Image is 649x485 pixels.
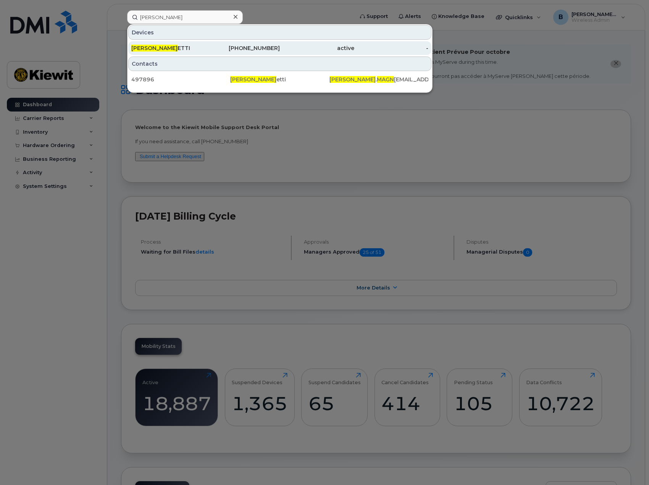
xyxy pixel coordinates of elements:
[128,41,431,55] a: [PERSON_NAME]ETTI[PHONE_NUMBER]active-
[329,76,376,83] span: [PERSON_NAME]
[230,76,329,83] div: etti
[131,44,206,52] div: ETTI
[230,76,276,83] span: [PERSON_NAME]
[354,44,429,52] div: -
[280,44,354,52] div: active
[131,45,178,52] span: [PERSON_NAME]
[329,76,428,83] div: . [EMAIL_ADDRESS][PERSON_NAME][DOMAIN_NAME]
[377,76,394,83] span: MAGN
[128,25,431,40] div: Devices
[128,73,431,86] a: 497896[PERSON_NAME]etti[PERSON_NAME].MAGN[EMAIL_ADDRESS][PERSON_NAME][DOMAIN_NAME]
[128,57,431,71] div: Contacts
[616,452,643,479] iframe: Messenger Launcher
[206,44,280,52] div: [PHONE_NUMBER]
[131,76,230,83] div: 497896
